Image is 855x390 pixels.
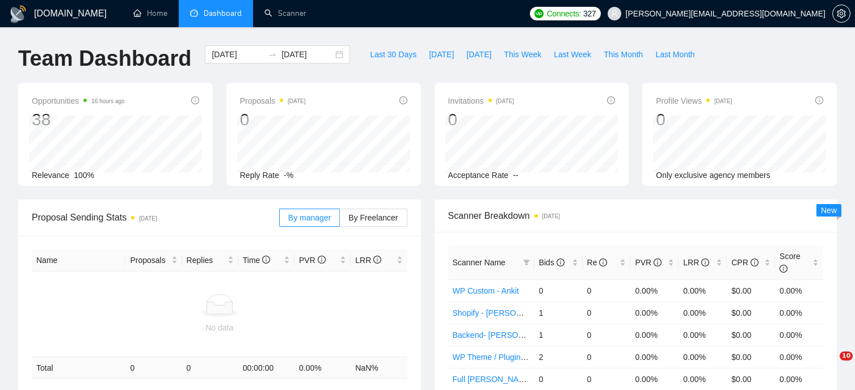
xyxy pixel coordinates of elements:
th: Replies [182,249,238,272]
span: 100% [74,171,94,180]
span: Relevance [32,171,69,180]
span: Score [780,252,801,273]
td: 0 [583,324,631,346]
td: 0.00% [679,279,727,302]
span: Only exclusive agency members [656,171,770,180]
td: 0.00% [775,302,823,324]
span: Time [243,256,270,265]
span: Proposals [130,254,169,266]
span: This Month [604,48,643,61]
td: 0.00% [679,302,727,324]
span: Proposal Sending Stats [32,210,279,224]
div: 0 [240,109,306,130]
td: Total [32,357,125,379]
td: 0.00% [679,324,727,346]
td: 0 [182,357,238,379]
button: [DATE] [460,45,498,63]
span: Invitations [448,94,515,108]
span: Dashboard [204,9,242,18]
input: Start date [212,48,263,61]
td: 0 [583,279,631,302]
span: info-circle [262,256,270,264]
td: $0.00 [727,346,775,368]
td: NaN % [351,357,407,379]
td: 0.00% [775,368,823,390]
td: $0.00 [727,279,775,302]
span: info-circle [701,258,709,266]
span: info-circle [191,96,199,104]
span: -- [513,171,518,180]
span: setting [833,9,850,18]
span: Connects: [547,7,581,20]
span: PVR [299,256,326,265]
td: 0.00% [630,279,679,302]
th: Proposals [125,249,182,272]
span: Bids [539,258,565,267]
a: WP Theme / Plugin - [PERSON_NAME] [453,353,593,362]
div: 0 [656,109,732,130]
td: 0.00% [630,302,679,324]
td: 0 [583,368,631,390]
button: This Week [498,45,547,63]
td: 0 [125,357,182,379]
span: info-circle [751,258,759,266]
time: [DATE] [542,213,560,219]
td: 0.00 % [294,357,351,379]
span: info-circle [399,96,407,104]
span: to [268,50,277,59]
span: LRR [355,256,381,265]
div: 0 [448,109,515,130]
td: 0.00% [679,368,727,390]
td: 2 [534,346,583,368]
span: user [610,10,618,18]
div: 38 [32,109,125,130]
td: 0.00% [775,346,823,368]
span: PVR [635,258,662,267]
span: info-circle [607,96,615,104]
span: 327 [583,7,596,20]
span: info-circle [780,265,787,273]
time: [DATE] [496,98,514,104]
span: Opportunities [32,94,125,108]
span: -% [284,171,293,180]
th: Name [32,249,125,272]
td: 0.00% [775,279,823,302]
button: Last 30 Days [364,45,423,63]
span: Last Week [554,48,591,61]
span: Proposals [240,94,306,108]
span: New [821,206,837,215]
img: upwork-logo.png [534,9,544,18]
td: 0.00% [630,324,679,346]
td: 0.00% [630,346,679,368]
time: [DATE] [714,98,732,104]
a: Full [PERSON_NAME] [453,375,533,384]
span: filter [523,259,530,266]
span: This Week [504,48,541,61]
span: Last Month [655,48,694,61]
span: By Freelancer [348,213,398,222]
span: Last 30 Days [370,48,416,61]
a: homeHome [133,9,167,18]
a: Shopify - [PERSON_NAME] [453,308,551,317]
span: dashboard [190,9,198,17]
span: info-circle [373,256,381,264]
td: 0.00% [775,324,823,346]
span: info-circle [815,96,823,104]
button: Last Week [547,45,597,63]
button: This Month [597,45,649,63]
td: 0 [534,368,583,390]
td: $0.00 [727,302,775,324]
td: 1 [534,324,583,346]
td: $0.00 [727,324,775,346]
span: By manager [288,213,331,222]
iframe: Intercom live chat [816,351,844,379]
button: setting [832,5,850,23]
span: [DATE] [429,48,454,61]
td: 00:00:00 [238,357,294,379]
span: info-circle [318,256,326,264]
time: [DATE] [139,215,157,222]
span: Scanner Breakdown [448,209,824,223]
span: LRR [683,258,709,267]
td: 0 [583,346,631,368]
a: searchScanner [264,9,306,18]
